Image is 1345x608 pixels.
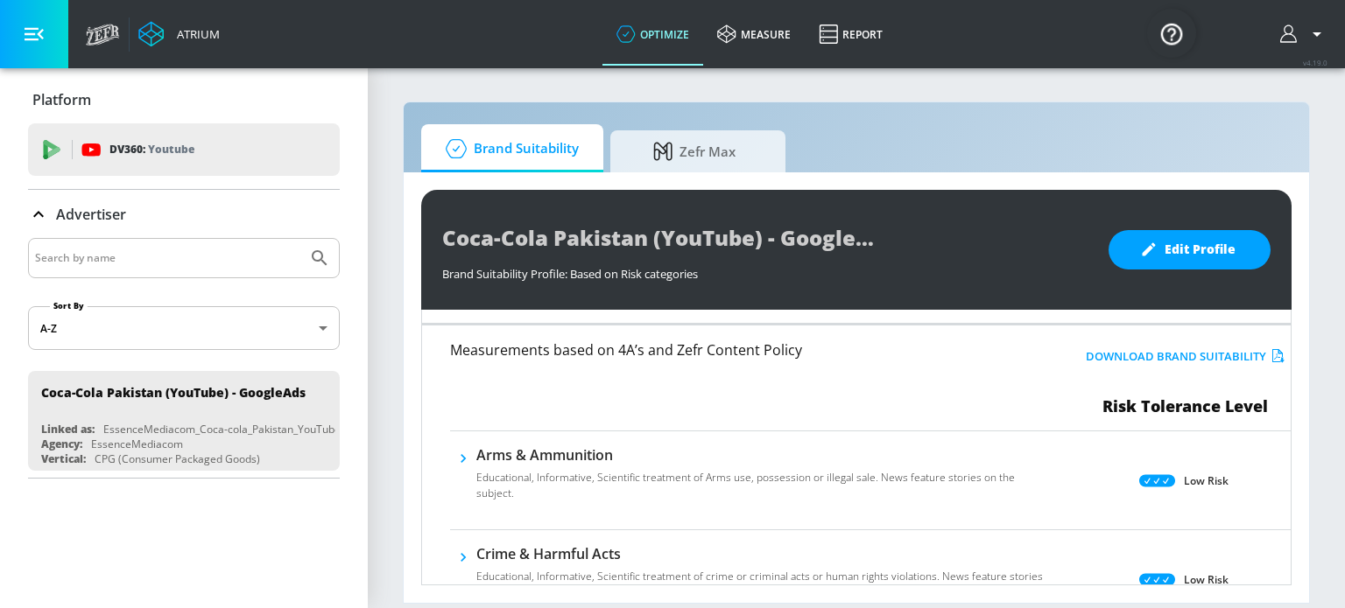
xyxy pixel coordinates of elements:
[476,445,1054,512] div: Arms & AmmunitionEducational, Informative, Scientific treatment of Arms use, possession or illega...
[28,190,340,239] div: Advertiser
[805,3,897,66] a: Report
[170,26,220,42] div: Atrium
[1081,343,1289,370] button: Download Brand Suitability
[138,21,220,47] a: Atrium
[103,422,398,437] div: EssenceMediacom_Coca-cola_Pakistan_YouTube_GoogleAds
[109,140,194,159] p: DV360:
[476,544,1054,563] h6: Crime & Harmful Acts
[28,238,340,478] div: Advertiser
[1102,395,1268,416] span: Risk Tolerance Level
[41,437,82,451] div: Agency:
[28,306,340,350] div: A-Z
[476,569,1054,600] p: Educational, Informative, Scientific treatment of crime or criminal acts or human rights violatio...
[476,470,1054,501] p: Educational, Informative, Scientific treatment of Arms use, possession or illegal sale. News feat...
[91,437,183,451] div: EssenceMediacom
[1109,230,1271,269] button: Edit Profile
[1144,239,1236,261] span: Edit Profile
[41,422,95,437] div: Linked as:
[1184,570,1229,589] p: Low Risk
[32,90,91,109] p: Platform
[28,123,340,176] div: DV360: Youtube
[476,445,1054,465] h6: Arms & Ammunition
[1184,472,1229,490] p: Low Risk
[1147,9,1196,58] button: Open Resource Center
[28,364,340,478] nav: list of Advertiser
[41,451,86,466] div: Vertical:
[703,3,805,66] a: measure
[28,75,340,124] div: Platform
[1303,58,1327,67] span: v 4.19.0
[28,371,340,471] div: Coca-Cola Pakistan (YouTube) - GoogleAdsLinked as:EssenceMediacom_Coca-cola_Pakistan_YouTube_Goog...
[442,257,1091,282] div: Brand Suitability Profile: Based on Risk categories
[450,343,1011,357] h6: Measurements based on 4A’s and Zefr Content Policy
[439,128,579,170] span: Brand Suitability
[95,451,260,466] div: CPG (Consumer Packaged Goods)
[50,300,88,311] label: Sort By
[41,384,306,401] div: Coca-Cola Pakistan (YouTube) - GoogleAds
[628,130,761,172] span: Zefr Max
[602,3,703,66] a: optimize
[35,247,300,269] input: Search by name
[148,140,194,158] p: Youtube
[56,205,126,224] p: Advertiser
